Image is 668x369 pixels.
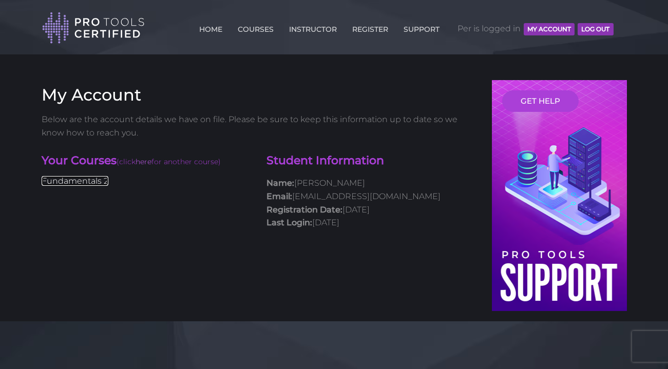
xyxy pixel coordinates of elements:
[42,153,252,170] h4: Your Courses
[524,23,575,35] button: MY ACCOUNT
[42,11,145,45] img: Pro Tools Certified Logo
[287,19,339,35] a: INSTRUCTOR
[350,19,391,35] a: REGISTER
[235,19,276,35] a: COURSES
[42,176,108,186] a: Fundamentals 2
[197,19,225,35] a: HOME
[266,178,294,188] strong: Name:
[266,191,292,201] strong: Email:
[502,90,579,112] a: GET HELP
[42,85,477,105] h3: My Account
[266,218,312,227] strong: Last Login:
[117,157,221,166] span: (click for another course)
[401,19,442,35] a: SUPPORT
[457,13,614,44] span: Per is logged in
[266,177,476,229] p: [PERSON_NAME] [EMAIL_ADDRESS][DOMAIN_NAME] [DATE] [DATE]
[266,205,342,215] strong: Registration Date:
[578,23,613,35] button: Log Out
[136,157,151,166] a: here
[266,153,476,169] h4: Student Information
[42,113,477,139] p: Below are the account details we have on file. Please be sure to keep this information up to date...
